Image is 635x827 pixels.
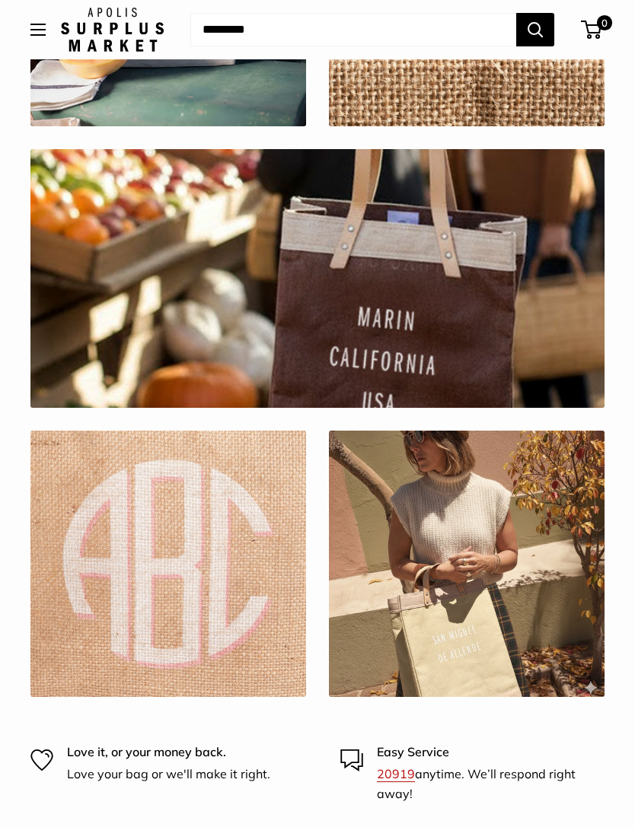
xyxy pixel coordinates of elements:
p: Love your bag or we'll make it right. [67,765,270,784]
a: 0 [582,21,601,39]
p: Love it, or your money back. [67,743,270,762]
button: Search [516,13,554,46]
a: 20919 [377,766,415,781]
button: Open menu [30,24,46,36]
img: Apolis: Surplus Market [61,8,164,52]
p: Easy Service [377,743,589,762]
p: anytime. We’ll respond right away! [377,765,589,803]
span: 0 [597,15,612,30]
input: Search... [190,13,516,46]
